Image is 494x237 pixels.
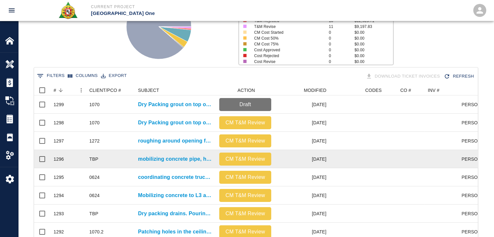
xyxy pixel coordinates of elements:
[138,155,213,163] a: mobilizing concrete pipe, hoses and hardware and start assembly and tending concrete pump, mixing...
[254,24,321,30] p: T&M Revise
[138,101,213,108] a: Dry Packing grout on top of beams Column line E33/EC, E5/E26
[254,41,321,47] p: CM Cost 75%
[35,71,66,81] button: Show filters
[54,119,64,126] div: 1298
[89,174,100,181] div: 0624
[89,138,100,144] div: 1272
[58,1,78,19] img: Roger & Sons Concrete
[329,47,354,53] p: 0
[222,210,269,218] p: CM T&M Review
[329,35,354,41] p: 0
[364,71,443,82] div: Tickets download in groups of 15
[274,168,330,186] div: [DATE]
[54,101,64,108] div: 1299
[138,228,213,236] a: Patching holes in the ceiling due to others trades drilling in the wrong spot, East pier L1 spot ...
[89,210,98,217] div: TBP
[354,35,393,41] p: $0.00
[91,10,282,17] p: [GEOGRAPHIC_DATA] One
[237,85,255,95] div: ACTION
[365,85,382,95] div: CODES
[54,85,56,95] div: #
[254,47,321,53] p: Cost Approved
[54,229,64,235] div: 1292
[54,210,64,217] div: 1293
[222,101,269,108] p: Draft
[462,206,494,237] iframe: Chat Widget
[91,4,282,10] p: Current Project
[86,85,135,95] div: CLIENT/PCO #
[4,3,19,18] button: open drawer
[89,119,100,126] div: 1070
[222,192,269,199] p: CM T&M Review
[274,95,330,114] div: [DATE]
[56,86,65,95] button: Sort
[138,137,213,145] a: roughing around opening for bonding new concrete. HHL1-SOG-Area 36- Q/18 line.
[274,205,330,223] div: [DATE]
[89,85,121,95] div: CLIENT/PCO #
[254,59,321,65] p: Cost Revise
[329,41,354,47] p: 0
[354,59,393,65] p: $0.00
[89,229,104,235] div: 1070.2
[354,24,393,30] p: $9,197.83
[222,228,269,236] p: CM T&M Review
[76,85,86,95] button: Menu
[89,156,98,162] div: TBP
[274,114,330,132] div: [DATE]
[138,173,213,181] a: coordinating concrete truck logistics from [GEOGRAPHIC_DATA]#1 ramp to EP-Gate 2 and mobilizing c...
[54,156,64,162] div: 1296
[254,30,321,35] p: CM Cost Started
[54,174,64,181] div: 1295
[274,85,330,95] div: MODIFIED
[54,192,64,199] div: 1294
[428,85,439,95] div: INV #
[329,53,354,59] p: 0
[99,71,128,81] button: Export
[254,53,321,59] p: Cost Rejected
[66,71,99,81] button: Select columns
[222,137,269,145] p: CM T&M Review
[222,155,269,163] p: CM T&M Review
[138,210,213,218] a: Dry packing drains. Pouring and finishing 2 drains at column line G-9
[354,30,393,35] p: $0.00
[50,85,86,95] div: #
[135,85,216,95] div: SUBJECT
[274,150,330,168] div: [DATE]
[254,35,321,41] p: CM Cost 50%
[400,85,411,95] div: CO #
[424,85,462,95] div: INV #
[329,24,354,30] p: 11
[354,53,393,59] p: $0.00
[54,138,64,144] div: 1297
[354,47,393,53] p: $0.00
[138,119,213,127] a: Dry Packing grout on top of beams Column line E26/EJ, E26/ED
[216,85,274,95] div: ACTION
[354,41,393,47] p: $0.00
[442,71,476,82] button: Refresh
[330,85,385,95] div: CODES
[89,192,100,199] div: 0624
[138,85,159,95] div: SUBJECT
[89,101,100,108] div: 1070
[329,59,354,65] p: 0
[138,192,213,199] a: Mobilizing concrete to L3 and L2 via motor buggies, shovel in concrete placement and protect conc...
[442,71,476,82] div: Refresh the list
[385,85,424,95] div: CO #
[222,119,269,127] p: CM T&M Review
[222,173,269,181] p: CM T&M Review
[304,85,326,95] div: MODIFIED
[329,30,354,35] p: 0
[274,132,330,150] div: [DATE]
[274,186,330,205] div: [DATE]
